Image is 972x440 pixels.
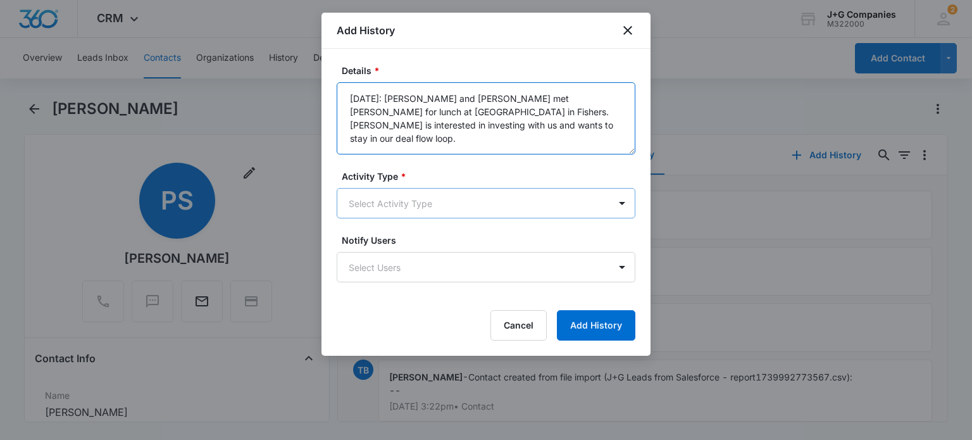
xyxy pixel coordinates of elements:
h1: Add History [337,23,395,38]
button: Add History [557,310,635,341]
label: Notify Users [342,234,640,247]
label: Activity Type [342,170,640,183]
label: Details [342,64,640,77]
button: close [620,23,635,38]
button: Cancel [490,310,547,341]
textarea: [DATE]: [PERSON_NAME] and [PERSON_NAME] met [PERSON_NAME] for lunch at [GEOGRAPHIC_DATA] in Fishe... [337,82,635,154]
